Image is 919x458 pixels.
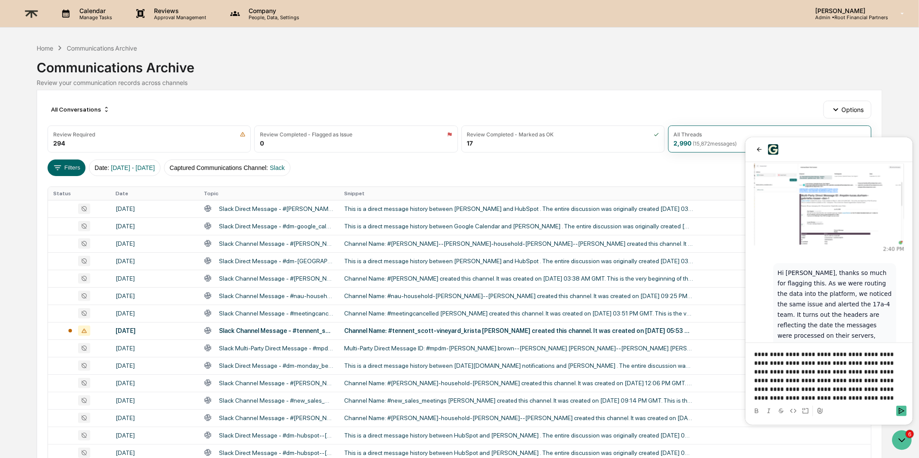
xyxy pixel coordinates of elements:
img: image-ac0a3f21.png [9,26,159,108]
div: Slack Direct Message - #dm-google_calendar--kenzie.[PERSON_NAME] - xSLx [219,223,334,230]
div: Channel Name: #[PERSON_NAME] created this channel. It was created on [DATE] 03:38 AM GMT. This is... [344,275,693,282]
div: Slack Direct Message - #dm-[GEOGRAPHIC_DATA][PERSON_NAME]--hubspot - xSLx [219,258,334,265]
div: Slack Channel Message - #[PERSON_NAME] [219,275,334,282]
div: [DATE] [116,449,193,456]
div: Slack Channel Message - #tennent_scott-vineyard_krista - xSLx [219,327,334,334]
div: 2,990 [674,139,737,147]
div: Review Required [53,131,95,138]
button: Send [151,268,161,279]
p: Admin • Root Financial Partners [808,14,888,20]
div: [DATE] [116,432,193,439]
div: [DATE] [116,292,193,299]
div: [DATE] [116,240,193,247]
div: [DATE] [116,380,193,387]
div: [DATE] [116,414,193,421]
p: Manage Tasks [72,14,116,20]
div: Slack Channel Message - #nau-household-[PERSON_NAME]--pat - xSLx [219,292,334,299]
div: Communications Archive [67,44,137,52]
div: Home [37,44,53,52]
div: Review Completed - Marked as OK [467,131,554,138]
span: ( 15,872 messages) [693,140,737,147]
div: Slack Multi-Party Direct Message - #mpdm-[PERSON_NAME].brown--[PERSON_NAME].[PERSON_NAME]--[PERSO... [219,345,334,352]
div: Channel Name: #meetingcancelled [PERSON_NAME] created this channel. It was created on [DATE] 03:5... [344,310,693,317]
img: icon [447,132,452,137]
div: Review your communication records across channels [37,79,882,86]
iframe: Customer support window [745,137,913,425]
div: This is a direct message history between HubSpot and [PERSON_NAME] . The entire discussion was or... [344,449,693,456]
div: Slack Direct Message - #dm-hubspot--[PERSON_NAME].[PERSON_NAME] - xSLx [219,449,334,456]
th: Topic [198,187,339,200]
span: 2:40 PM [138,109,159,115]
div: Channel Name: #[PERSON_NAME]--[PERSON_NAME]-household-[PERSON_NAME]--[PERSON_NAME] created this c... [344,240,693,247]
div: [DATE] [116,205,193,212]
img: icon [240,132,246,137]
button: Date:[DATE] - [DATE] [89,159,161,176]
div: Slack Channel Message - #meetingcancelled - xSLx [219,310,334,317]
div: [DATE] [116,223,193,230]
div: [DATE] [116,258,193,265]
div: Slack Channel Message - #[PERSON_NAME]-household-[PERSON_NAME]--[PERSON_NAME] - xSLx [219,414,334,421]
div: Slack Channel Message - #new_sales_meetings - xSLx [219,397,334,404]
div: 0 [260,139,264,147]
p: Reviews [147,7,211,14]
div: [DATE] [116,275,193,282]
div: Communications Archive [37,53,882,75]
div: This is a direct message history between HubSpot and [PERSON_NAME] . The entire discussion was or... [344,432,693,439]
div: This is a direct message history between [PERSON_NAME] and HubSpot . The entire discussion was or... [344,258,693,265]
th: Status [48,187,110,200]
div: This is a direct message history between Google Calendar and [PERSON_NAME] . The entire discussio... [344,223,693,230]
div: Review Completed - Flagged as Issue [260,131,352,138]
button: Captured Communications Channel:Slack [164,159,290,176]
div: Channel Name: #tennent_scott-vineyard_krista [PERSON_NAME] created this channel. It was created o... [344,327,693,334]
div: 17 [467,139,473,147]
button: Options [823,101,871,118]
div: [DATE] [116,327,193,334]
div: Slack Channel Message - #[PERSON_NAME]-household-[PERSON_NAME] - xSLx [219,380,334,387]
div: Channel Name: #[PERSON_NAME]-household-[PERSON_NAME]--[PERSON_NAME] created this channel. It was ... [344,414,693,421]
img: logo [21,3,42,24]
th: Date [110,187,198,200]
div: Multi-Party Direct Message ID: #mpdm-[PERSON_NAME].brown--[PERSON_NAME].[PERSON_NAME]--[PERSON_NA... [344,345,693,352]
p: Hi [PERSON_NAME], thanks so much for flagging this. As we were routing the data into the platform... [32,130,147,298]
p: People, Data, Settings [242,14,304,20]
div: Slack Direct Message - #dm-monday_beta--[PERSON_NAME].beam - xSLx [219,362,334,369]
p: Approval Management [147,14,211,20]
div: Channel Name: #[PERSON_NAME]-household-[PERSON_NAME] created this channel. It was created on [DAT... [344,380,693,387]
div: 294 [53,139,65,147]
iframe: Open customer support [891,429,915,453]
span: Slack [270,164,285,171]
div: This is a direct message history between [DATE][DOMAIN_NAME] notifications and [PERSON_NAME] . Th... [344,362,693,369]
div: This is a direct message history between [PERSON_NAME] and HubSpot . The entire discussion was or... [344,205,693,212]
button: Preview image: Preview [9,26,159,108]
div: Channel Name: #nau-household-[PERSON_NAME]--[PERSON_NAME] created this channel. It was created on... [344,292,693,299]
div: All Threads [674,131,702,138]
div: All Conversations [48,102,113,116]
div: Slack Direct Message - #dm-hubspot--[PERSON_NAME].[PERSON_NAME] - xSLx [219,432,334,439]
p: [PERSON_NAME] [808,7,888,14]
p: Company [242,7,304,14]
div: [DATE] [116,310,193,317]
div: Slack Channel Message - #[PERSON_NAME]--[PERSON_NAME]-household-[PERSON_NAME]--[PERSON_NAME] [219,240,334,247]
button: Filters [48,159,85,176]
th: Snippet [339,187,871,200]
div: [DATE] [116,362,193,369]
div: [DATE] [116,345,193,352]
img: icon [654,132,659,137]
div: Slack Direct Message - #[PERSON_NAME].[PERSON_NAME]--hubspot - xSLx [219,205,334,212]
span: [DATE] - [DATE] [111,164,155,171]
div: Channel Name: #new_sales_meetings [PERSON_NAME] created this channel. It was created on [DATE] 09... [344,397,693,404]
div: [DATE] [116,397,193,404]
p: Calendar [72,7,116,14]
